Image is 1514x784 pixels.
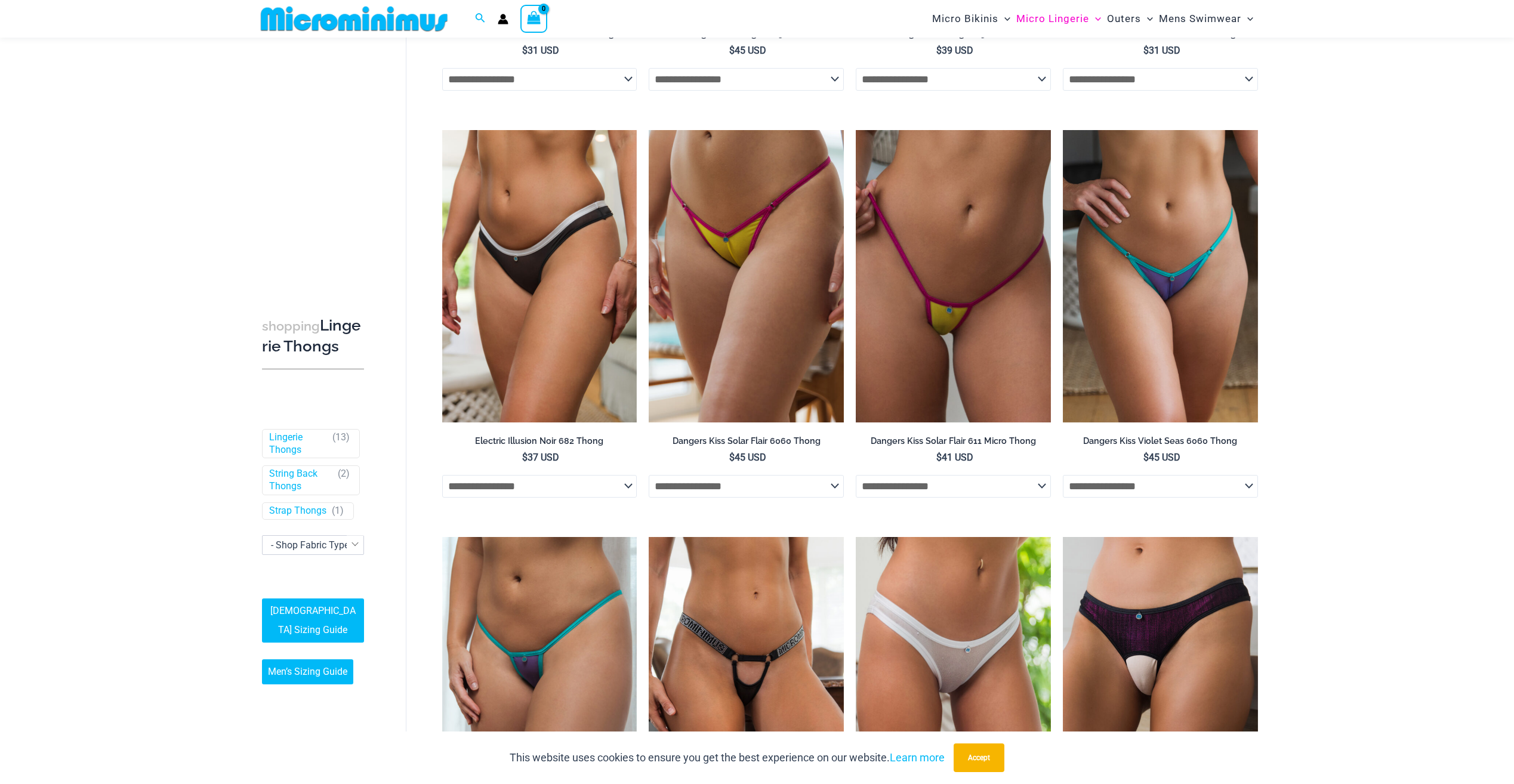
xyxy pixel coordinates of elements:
[1159,4,1241,34] span: Mens Swimwear
[649,130,844,422] a: Dangers Kiss Solar Flair 6060 Thong 01Dangers Kiss Solar Flair 6060 Thong 02Dangers Kiss Solar Fl...
[269,431,327,456] a: Lingerie Thongs
[262,319,320,334] span: shopping
[649,436,844,451] a: Dangers Kiss Solar Flair 6060 Thong
[522,452,559,463] bdi: 37 USD
[475,11,486,26] a: Search icon link
[442,130,637,422] img: Electric Illusion Noir 682 Thong 01
[1063,130,1258,422] img: Dangers Kiss Violet Seas 6060 Thong 01
[262,316,364,357] h3: Lingerie Thongs
[729,452,766,463] bdi: 45 USD
[729,452,735,463] span: $
[936,45,973,56] bdi: 39 USD
[262,40,369,279] iframe: TrustedSite Certified
[262,599,364,643] a: [DEMOGRAPHIC_DATA] Sizing Guide
[335,431,346,443] span: 13
[442,436,637,447] h2: Electric Illusion Noir 682 Thong
[1107,4,1141,34] span: Outers
[522,452,528,463] span: $
[936,45,942,56] span: $
[442,130,637,422] a: Electric Illusion Noir 682 Thong 01Electric Illusion Noir 682 Thong 02Electric Illusion Noir 682 ...
[256,5,452,32] img: MM SHOP LOGO FLAT
[269,468,332,493] a: String Back Thongs
[341,468,346,480] span: 2
[936,452,973,463] bdi: 41 USD
[1241,4,1253,34] span: Menu Toggle
[1016,4,1089,34] span: Micro Lingerie
[998,4,1010,34] span: Menu Toggle
[338,468,350,493] span: ( )
[856,436,1051,451] a: Dangers Kiss Solar Flair 611 Micro Thong
[649,436,844,447] h2: Dangers Kiss Solar Flair 6060 Thong
[929,4,1013,34] a: Micro BikinisMenu ToggleMenu Toggle
[729,45,735,56] span: $
[522,45,559,56] bdi: 31 USD
[271,539,349,551] span: - Shop Fabric Type
[936,452,942,463] span: $
[927,2,1259,36] nav: Site Navigation
[332,505,344,517] span: ( )
[498,14,508,24] a: Account icon link
[1141,4,1153,34] span: Menu Toggle
[1063,436,1258,447] h2: Dangers Kiss Violet Seas 6060 Thong
[1143,452,1149,463] span: $
[263,536,363,554] span: - Shop Fabric Type
[262,535,364,555] span: - Shop Fabric Type
[332,431,350,456] span: ( )
[1143,45,1149,56] span: $
[1156,4,1256,34] a: Mens SwimwearMenu ToggleMenu Toggle
[649,130,844,422] img: Dangers Kiss Solar Flair 6060 Thong 02
[335,505,340,516] span: 1
[510,749,945,767] p: This website uses cookies to ensure you get the best experience on our website.
[522,45,528,56] span: $
[442,436,637,451] a: Electric Illusion Noir 682 Thong
[856,130,1051,422] img: Dangers Kiss Solar Flair 611 Micro 01
[856,130,1051,422] a: Dangers Kiss Solar Flair 611 Micro 01Dangers Kiss Solar Flair 611 Micro 02Dangers Kiss Solar Flai...
[269,505,326,517] a: Strap Thongs
[1063,130,1258,422] a: Dangers Kiss Violet Seas 6060 Thong 01Dangers Kiss Violet Seas 6060 Thong 02Dangers Kiss Violet S...
[262,660,353,685] a: Men’s Sizing Guide
[932,4,998,34] span: Micro Bikinis
[1063,436,1258,451] a: Dangers Kiss Violet Seas 6060 Thong
[856,436,1051,447] h2: Dangers Kiss Solar Flair 611 Micro Thong
[954,743,1004,772] button: Accept
[1089,4,1101,34] span: Menu Toggle
[1143,452,1180,463] bdi: 45 USD
[890,751,945,764] a: Learn more
[1104,4,1156,34] a: OutersMenu ToggleMenu Toggle
[1143,45,1180,56] bdi: 31 USD
[520,5,548,32] a: View Shopping Cart, empty
[729,45,766,56] bdi: 45 USD
[1013,4,1104,34] a: Micro LingerieMenu ToggleMenu Toggle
